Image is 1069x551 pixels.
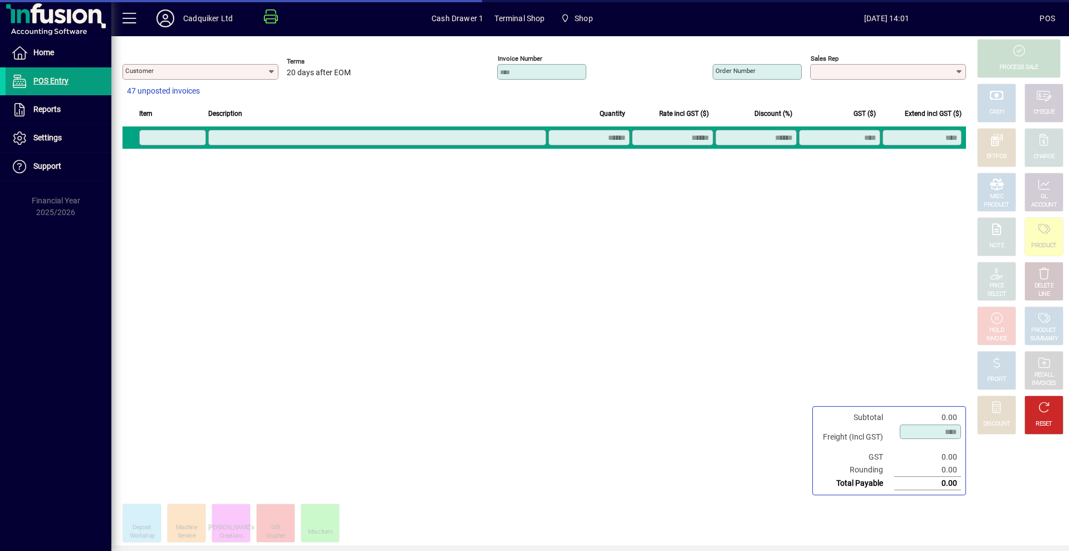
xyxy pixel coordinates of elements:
div: Creations [219,532,243,540]
span: GST ($) [854,108,876,120]
div: GL [1041,193,1048,201]
div: CHARGE [1033,153,1055,161]
td: 0.00 [894,464,961,477]
td: 0.00 [894,477,961,490]
td: 0.00 [894,411,961,424]
div: DELETE [1034,282,1053,290]
div: RECALL [1034,371,1054,379]
span: Reports [33,105,61,114]
a: Reports [6,96,111,124]
div: RESET [1036,420,1052,428]
td: Total Payable [817,477,894,490]
div: HOLD [989,326,1004,335]
div: Service [178,532,195,540]
a: Settings [6,124,111,152]
div: ACCOUNT [1031,201,1057,209]
div: SELECT [987,290,1007,299]
span: 20 days after EOM [287,69,351,77]
div: Voucher [266,532,286,540]
div: Deposit [133,524,151,532]
a: Support [6,153,111,181]
div: PRODUCT [1031,326,1056,335]
button: 47 unposted invoices [122,81,204,101]
mat-label: Invoice number [498,55,542,62]
div: PROCESS SALE [999,64,1038,72]
div: EFTPOS [987,153,1007,161]
div: POS [1039,9,1055,27]
td: Rounding [817,464,894,477]
div: CHEQUE [1033,108,1055,116]
div: DISCOUNT [983,420,1010,428]
div: Cadquiker Ltd [183,9,233,27]
div: Workshop [130,532,154,540]
td: GST [817,451,894,464]
div: INVOICE [986,335,1007,343]
span: 47 unposted invoices [127,85,200,97]
span: Shop [575,9,593,27]
span: Discount (%) [754,108,792,120]
span: Home [33,48,54,57]
div: PRODUCT [984,201,1009,209]
div: Gift [271,524,280,532]
span: Terminal Shop [494,9,545,27]
div: MISC [990,193,1003,201]
mat-label: Order number [715,67,756,75]
td: Freight (Incl GST) [817,424,894,451]
div: NOTE [989,242,1004,250]
div: CASH [989,108,1004,116]
div: Misc Item [308,528,333,537]
span: Extend incl GST ($) [905,108,962,120]
mat-label: Customer [125,67,154,75]
div: Machine [176,524,197,532]
span: Settings [33,133,62,142]
span: Shop [556,8,597,28]
div: [PERSON_NAME]'s [208,524,254,532]
span: Support [33,162,61,170]
a: Home [6,39,111,67]
div: INVOICES [1032,379,1056,388]
div: SUMMARY [1030,335,1058,343]
td: Subtotal [817,411,894,424]
span: Terms [287,58,354,65]
div: PROFIT [987,376,1006,384]
span: [DATE] 14:01 [733,9,1039,27]
td: 0.00 [894,451,961,464]
div: PRODUCT [1031,242,1056,250]
div: PRICE [989,282,1004,290]
button: Profile [148,8,183,28]
span: Description [208,108,242,120]
span: POS Entry [33,76,68,85]
div: LINE [1038,290,1050,299]
span: Quantity [600,108,625,120]
span: Rate incl GST ($) [659,108,709,120]
span: Item [139,108,153,120]
mat-label: Sales rep [811,55,838,62]
span: Cash Drawer 1 [431,9,483,27]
